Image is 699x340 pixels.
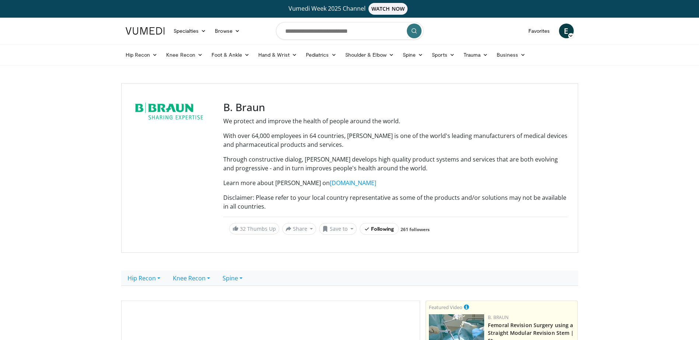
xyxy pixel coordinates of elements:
a: 261 followers [401,226,430,233]
input: Search topics, interventions [276,22,423,40]
a: Pediatrics [301,47,341,62]
button: Save to [319,223,357,235]
h3: B. Braun [223,101,567,114]
a: Trauma [459,47,493,62]
p: Through constructive dialog, [PERSON_NAME] develops high quality product systems and services tha... [223,155,567,173]
a: Knee Recon [162,47,207,62]
a: 32 Thumbs Up [229,223,279,234]
a: Knee Recon [167,270,216,286]
p: We protect and improve the health of people around the world. [223,117,567,125]
span: WATCH NOW [368,3,408,15]
a: Vumedi Week 2025 ChannelWATCH NOW [127,3,573,15]
img: VuMedi Logo [126,27,165,35]
p: With over 64,000 employees in 64 countries, [PERSON_NAME] is one of the world's leading manufactu... [223,131,567,149]
a: Business [492,47,530,62]
a: Hip Recon [121,270,167,286]
a: B. Braun [488,314,508,320]
a: Foot & Ankle [207,47,254,62]
a: Shoulder & Elbow [341,47,398,62]
a: E [559,24,574,38]
a: [DOMAIN_NAME] [330,179,376,187]
a: Hand & Wrist [254,47,301,62]
a: Specialties [169,24,211,38]
a: Spine [398,47,427,62]
small: Featured Video [429,304,462,311]
button: Share [282,223,317,235]
span: 32 [240,225,246,232]
a: Spine [216,270,249,286]
a: Sports [427,47,459,62]
p: Learn more about [PERSON_NAME] on [223,178,567,187]
a: Hip Recon [121,47,162,62]
button: Following [360,223,399,235]
p: Disclaimer: Please refer to your local country representative as some of the products and/or solu... [223,193,567,211]
a: Browse [210,24,244,38]
a: Favorites [524,24,555,38]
